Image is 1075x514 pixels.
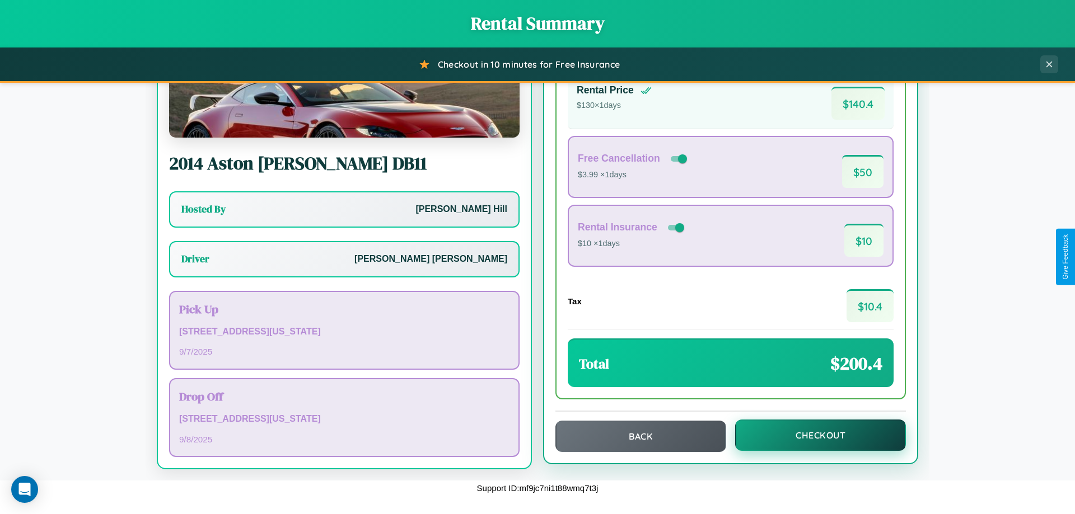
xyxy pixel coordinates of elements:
[847,289,894,322] span: $ 10.4
[842,155,884,188] span: $ 50
[568,296,582,306] h4: Tax
[844,224,884,257] span: $ 10
[415,201,507,218] p: [PERSON_NAME] Hill
[830,351,882,376] span: $ 200.4
[831,87,885,120] span: $ 140.4
[181,202,226,216] h3: Hosted By
[578,168,689,182] p: $3.99 × 1 days
[179,411,510,427] p: [STREET_ADDRESS][US_STATE]
[579,355,609,373] h3: Total
[169,151,520,176] h2: 2014 Aston [PERSON_NAME] DB11
[477,480,599,496] p: Support ID: mf9jc7ni1t88wmq7t3j
[578,237,686,251] p: $10 × 1 days
[735,419,906,451] button: Checkout
[578,221,657,233] h4: Rental Insurance
[577,98,652,113] p: $ 130 × 1 days
[11,476,38,503] div: Open Intercom Messenger
[555,421,726,452] button: Back
[179,388,510,404] h3: Drop Off
[354,251,507,267] p: [PERSON_NAME] [PERSON_NAME]
[11,11,1064,36] h1: Rental Summary
[578,153,660,164] h4: Free Cancellation
[179,324,510,340] p: [STREET_ADDRESS][US_STATE]
[179,432,510,447] p: 9 / 8 / 2025
[438,59,620,70] span: Checkout in 10 minutes for Free Insurance
[577,84,634,96] h4: Rental Price
[179,344,510,359] p: 9 / 7 / 2025
[1062,234,1069,280] div: Give Feedback
[181,252,209,266] h3: Driver
[179,301,510,317] h3: Pick Up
